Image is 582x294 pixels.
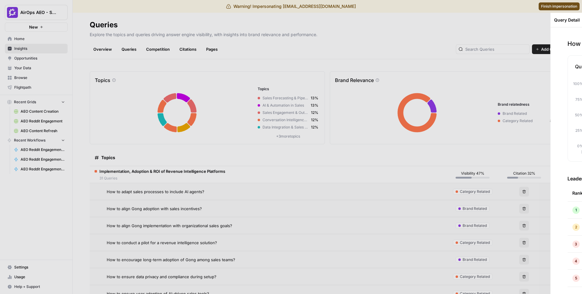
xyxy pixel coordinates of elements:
span: 3 [575,241,577,247]
span: 13% [311,103,318,108]
span: Recent Workflows [14,138,45,143]
span: AEO Content Refresh [21,128,65,134]
span: Add Query [541,46,561,52]
span: Usage [14,274,65,280]
span: AEO Reddit Engagement - Fork [21,147,65,152]
a: Pages [202,44,221,54]
span: How to ensure data privacy and compliance during setup? [107,274,216,280]
span: 4 [575,258,577,264]
span: Sales Forecasting & Pipeline Predictability [263,95,308,101]
span: Topics [101,155,115,161]
span: Category Related [503,118,547,124]
a: Finish impersonation [539,2,580,10]
a: Queries [118,44,140,54]
div: Warning! Impersonating [EMAIL_ADDRESS][DOMAIN_NAME] [226,3,356,9]
span: Category Related [460,240,490,245]
button: Recent Grids [5,97,68,107]
span: AEO Content Creation [21,109,65,114]
button: New [5,22,68,32]
p: Topics [95,77,110,84]
span: How to adapt sales processes to include AI agents? [107,189,204,195]
a: Usage [5,272,68,282]
span: Category Related [460,189,490,194]
a: AEO Reddit Engagement - Fork [11,155,68,164]
span: Visibility 47% [461,171,484,176]
a: AEO Content Refresh [11,126,68,136]
button: Add Query [532,44,565,54]
input: Search Queries [465,46,527,52]
a: AEO Reddit Engagement - Fork [11,164,68,174]
span: How to encourage long-term adoption of Gong among sales teams? [107,257,235,263]
span: 5 [575,275,577,281]
span: Your Data [14,65,65,71]
span: Category Related [460,274,490,279]
span: AirOps AEO - Single Brand (Gong) [20,9,57,15]
a: AEO Reddit Engagement - Fork [11,145,68,155]
span: AI & Automation in Sales [263,103,308,108]
span: How to align Gong adoption with sales incentives? [107,206,202,212]
a: Settings [5,262,68,272]
span: Browse [14,75,65,80]
a: Browse [5,73,68,83]
span: Flightpath [14,85,65,90]
span: Brand Related [463,257,487,262]
span: 2 [575,224,577,230]
button: Workspace: AirOps AEO - Single Brand (Gong) [5,5,68,20]
a: Insights [5,44,68,53]
span: Help + Support [14,284,65,289]
p: Brand Relevance [335,77,374,84]
span: How to align Gong implementation with organizational sales goals? [107,223,232,229]
span: How to conduct a pilot for a revenue intelligence solution? [107,240,217,246]
a: Home [5,34,68,44]
span: AEO Reddit Engagement - Fork [21,157,65,162]
span: 88% [550,118,558,124]
div: Queries [90,20,118,30]
a: Opportunities [5,53,68,63]
span: Opportunities [14,56,65,61]
span: 12% [311,110,318,115]
span: Implementation, Adoption & ROI of Revenue Intelligence Platforms [99,168,225,174]
span: AEO Reddit Engagement [21,118,65,124]
span: Home [14,36,65,42]
span: Settings [14,265,65,270]
a: AEO Reddit Engagement [11,116,68,126]
a: Your Data [5,63,68,73]
span: 12% [311,117,318,123]
button: Help + Support [5,282,68,292]
span: Sales Engagement & Outreach Platforms [263,110,309,115]
a: Flightpath [5,83,68,92]
span: 1 [575,207,577,213]
span: New [29,24,38,30]
span: Brand Related [503,111,549,116]
h3: Brand relatedness [498,102,558,107]
a: Competition [142,44,173,54]
span: Recent Grids [14,99,36,105]
span: 13% [311,95,318,101]
span: 12% [311,125,318,130]
a: AEO Content Creation [11,107,68,116]
span: Conversation Intelligence & Sales Coaching [263,117,309,123]
a: Citations [176,44,200,54]
span: Brand Related [463,206,487,211]
span: AEO Reddit Engagement - Fork [21,166,65,172]
img: AirOps AEO - Single Brand (Gong) Logo [7,7,18,18]
p: + 3 more topics [258,134,318,139]
span: Insights [14,46,65,51]
h3: Topics [258,86,318,92]
span: Finish impersonation [541,4,577,9]
span: Citation 32% [513,171,535,176]
a: Overview [90,44,115,54]
span: 31 Queries [99,176,225,181]
p: Explore the topics and queries driving answer engine visibility, with insights into brand relevan... [90,30,565,38]
button: Recent Workflows [5,136,68,145]
span: Brand Related [463,223,487,228]
span: Data Integration & Sales Analytics [263,125,309,130]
